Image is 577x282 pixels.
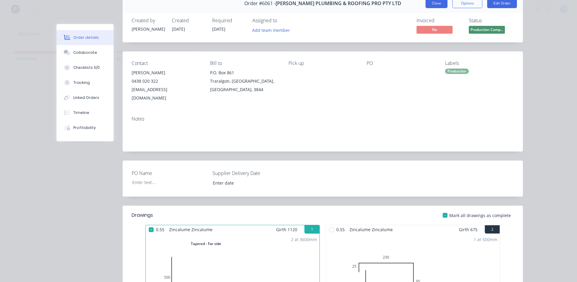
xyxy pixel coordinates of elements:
[244,1,276,6] span: Order #6061 -
[210,77,279,94] div: Traralgon, [GEOGRAPHIC_DATA], [GEOGRAPHIC_DATA], 3844
[334,225,347,234] span: 0.55
[56,75,114,90] button: Tracking
[347,225,395,234] span: Zincalume Zincalume
[56,30,114,45] button: Order details
[56,120,114,135] button: Profitability
[210,69,279,77] div: P.O. Box 861
[56,60,114,75] button: Checklists 0/0
[210,60,279,66] div: Bill to
[449,212,511,219] span: Mark all drawings as complete
[276,1,401,6] span: [PERSON_NAME] PLUMBING & ROOFING PRO PTY LTD
[445,69,469,74] div: Production
[56,90,114,105] button: Linked Orders
[469,26,505,33] span: Production Comp...
[210,69,279,94] div: P.O. Box 861Traralgon, [GEOGRAPHIC_DATA], [GEOGRAPHIC_DATA], 3844
[73,35,99,40] div: Order details
[252,26,293,34] button: Add team member
[154,225,167,234] span: 0.55
[249,26,293,34] button: Add team member
[132,170,207,177] label: PO Name
[445,60,514,66] div: Labels
[212,26,225,32] span: [DATE]
[212,18,245,23] div: Required
[56,105,114,120] button: Timeline
[56,45,114,60] button: Collaborate
[132,212,153,219] div: Drawings
[485,225,500,234] button: 2
[167,225,215,234] span: Zincalume Zincalume
[367,60,435,66] div: PO
[73,110,89,115] div: Timeline
[209,178,283,187] input: Enter date
[288,60,357,66] div: Pick up
[132,18,165,23] div: Created by
[469,26,505,35] button: Production Comp...
[132,85,200,102] div: [EMAIL_ADDRESS][DOMAIN_NAME]
[132,116,514,122] div: Notes
[132,77,200,85] div: 0438 020 322
[73,95,99,100] div: Linked Orders
[291,236,317,243] div: 2 at 3600mm
[304,225,319,234] button: 1
[172,18,205,23] div: Created
[132,60,200,66] div: Contact
[172,26,185,32] span: [DATE]
[73,80,90,85] div: Tracking
[132,26,165,32] div: [PERSON_NAME]
[212,170,288,177] label: Supplier Delivery Date
[417,18,462,23] div: Invoiced
[469,18,514,23] div: Status
[459,225,478,234] span: Girth 675
[73,125,96,130] div: Profitability
[474,236,497,243] div: 1 at 500mm
[252,18,313,23] div: Assigned to
[132,69,200,77] div: [PERSON_NAME]
[276,225,297,234] span: Girth 1120
[73,65,100,70] div: Checklists 0/0
[73,50,97,55] div: Collaborate
[417,26,453,33] span: No
[132,69,200,102] div: [PERSON_NAME]0438 020 322[EMAIL_ADDRESS][DOMAIN_NAME]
